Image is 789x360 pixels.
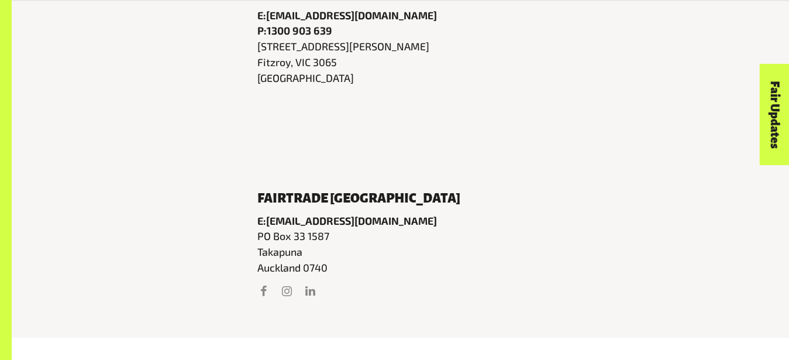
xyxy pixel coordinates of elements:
[257,284,270,297] a: Visit us on Facebook
[304,284,316,297] a: Visit us on LinkedIn
[266,214,437,227] a: [EMAIL_ADDRESS][DOMAIN_NAME]
[257,191,544,205] h6: Fairtrade [GEOGRAPHIC_DATA]
[257,39,544,85] p: [STREET_ADDRESS][PERSON_NAME] Fitzroy, VIC 3065 [GEOGRAPHIC_DATA]
[266,9,437,22] a: [EMAIL_ADDRESS][DOMAIN_NAME]
[280,284,293,297] a: Visit us on Instagram
[257,213,544,229] p: E:
[267,24,332,37] a: 1300 903 639
[257,8,544,23] p: E:
[257,228,544,275] p: PO Box 33 1587 Takapuna Auckland 0740
[257,23,544,39] p: P:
